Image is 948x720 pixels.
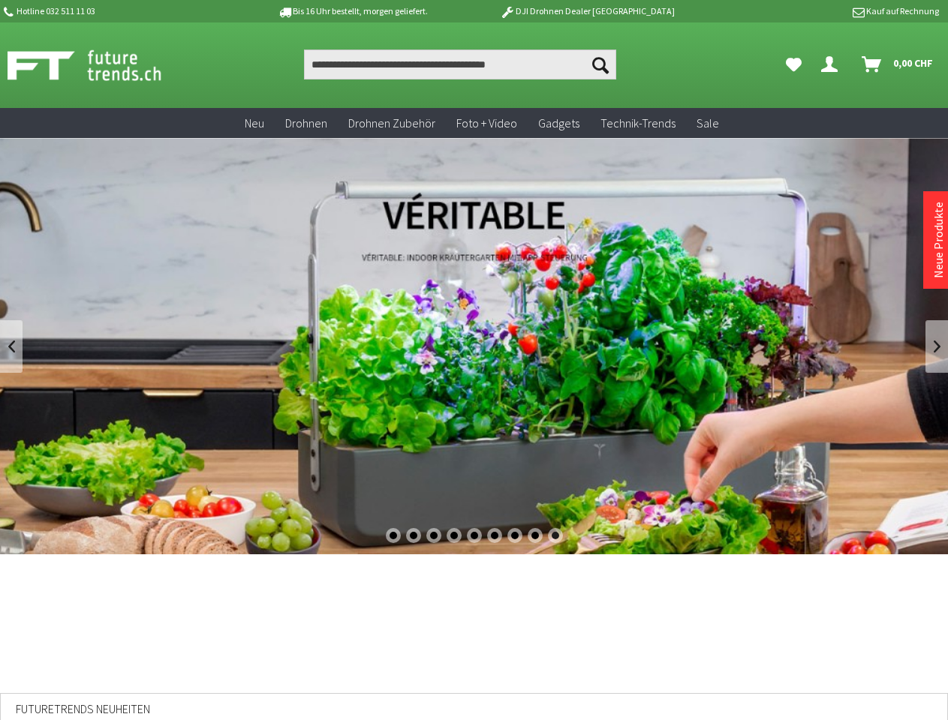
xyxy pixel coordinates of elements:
[386,528,401,543] div: 1
[686,108,730,139] a: Sale
[931,202,946,278] a: Neue Produkte
[590,108,686,139] a: Technik-Trends
[538,115,579,130] span: Gadgets
[406,528,421,543] div: 2
[285,115,327,130] span: Drohnen
[856,49,940,79] a: Warenkorb
[236,2,470,20] p: Bis 16 Uhr bestellt, morgen geliefert.
[304,49,616,79] input: Produkt, Marke, Kategorie, EAN, Artikelnummer…
[528,108,590,139] a: Gadgets
[467,528,482,543] div: 5
[338,108,446,139] a: Drohnen Zubehör
[548,528,563,543] div: 9
[778,49,809,79] a: Meine Favoriten
[456,115,517,130] span: Foto + Video
[705,2,939,20] p: Kauf auf Rechnung
[487,528,502,543] div: 6
[234,108,275,139] a: Neu
[2,2,236,20] p: Hotline 032 511 11 03
[8,46,194,84] img: Shop Futuretrends - zur Startseite wechseln
[600,115,676,130] span: Technik-Trends
[815,49,850,79] a: Dein Konto
[447,528,462,543] div: 4
[893,51,933,75] span: 0,00 CHF
[470,2,704,20] p: DJI Drohnen Dealer [GEOGRAPHIC_DATA]
[507,528,522,543] div: 7
[348,115,435,130] span: Drohnen Zubehör
[697,115,719,130] span: Sale
[426,528,441,543] div: 3
[585,49,616,79] button: Suchen
[275,108,338,139] a: Drohnen
[528,528,543,543] div: 8
[245,115,264,130] span: Neu
[446,108,528,139] a: Foto + Video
